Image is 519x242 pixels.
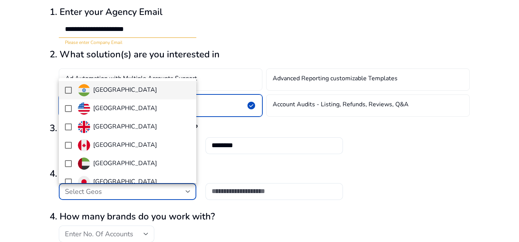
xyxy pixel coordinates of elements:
img: us.svg [78,102,90,115]
img: ca.svg [78,139,90,151]
h4: [GEOGRAPHIC_DATA] [93,160,157,167]
h4: [GEOGRAPHIC_DATA] [93,105,157,112]
h4: [GEOGRAPHIC_DATA] [93,86,157,94]
h4: [GEOGRAPHIC_DATA] [93,123,157,130]
img: uk.svg [78,121,90,133]
img: jp.svg [78,176,90,188]
h4: [GEOGRAPHIC_DATA] [93,178,157,185]
h4: [GEOGRAPHIC_DATA] [93,141,157,149]
img: ae.svg [78,158,90,170]
img: in.svg [78,84,90,96]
